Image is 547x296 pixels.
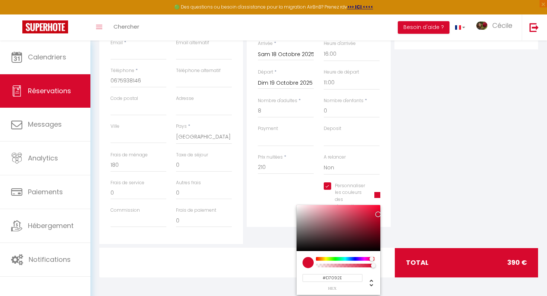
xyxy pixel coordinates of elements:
img: logout [530,23,539,32]
label: Frais de ménage [111,152,148,159]
label: Pays [176,123,187,130]
span: hex [303,286,362,290]
label: Deposit [324,125,341,132]
label: Téléphone alternatif [176,67,221,74]
button: Besoin d'aide ? [398,21,450,34]
span: Hébergement [28,221,74,230]
label: Ville [111,123,119,130]
label: Autres frais [176,179,201,186]
label: Frais de paiement [176,207,216,214]
label: Nombre d'adultes [258,97,297,104]
img: ... [476,22,487,30]
input: hex [303,274,362,282]
label: A relancer [324,154,346,161]
label: Téléphone [111,67,134,74]
label: Arrivée [258,40,273,47]
div: Change another color definition [362,274,374,290]
label: Prix nuitées [258,154,283,161]
label: Code postal [111,95,138,102]
label: Frais de service [111,179,144,186]
span: Paiements [28,187,63,196]
img: Super Booking [22,20,68,33]
label: Adresse [176,95,194,102]
span: Chercher [113,23,139,30]
span: Notifications [29,255,71,264]
label: Payment [258,125,278,132]
a: ... Cécile [471,14,522,40]
label: Heure d'arrivée [324,40,356,47]
span: Réservations [28,86,71,95]
a: Chercher [108,14,145,40]
span: Analytics [28,153,58,163]
span: Calendriers [28,52,66,62]
a: >>> ICI <<<< [347,4,373,10]
label: Heure de départ [324,69,359,76]
label: Email alternatif [176,39,209,46]
div: total [395,248,538,277]
span: Messages [28,120,62,129]
label: Commission [111,207,140,214]
span: 390 € [507,257,527,268]
label: Personnaliser les couleurs des réservations [331,182,365,210]
span: Cécile [492,21,512,30]
label: Départ [258,69,273,76]
label: Nombre d'enfants [324,97,364,104]
label: Taxe de séjour [176,152,208,159]
label: Email [111,39,123,46]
